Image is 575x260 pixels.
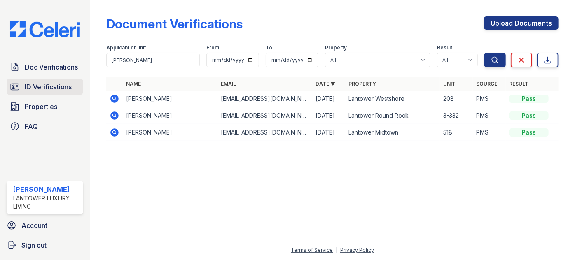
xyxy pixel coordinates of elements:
td: [PERSON_NAME] [123,91,217,107]
span: Properties [25,102,57,111]
a: Upload Documents [484,16,559,30]
td: Lantower Midtown [345,124,440,141]
img: CE_Logo_Blue-a8612792a0a2168367f1c8372b55b34899dd931a85d93a1a3d3e32e68fde9ad4.png [3,21,86,37]
a: Sign out [3,237,86,253]
td: Lantower Round Rock [345,107,440,124]
label: Result [437,44,452,51]
span: FAQ [25,121,38,131]
td: [PERSON_NAME] [123,124,217,141]
span: Account [21,221,47,230]
a: Properties [7,98,83,115]
span: Sign out [21,240,47,250]
td: 518 [440,124,473,141]
td: PMS [473,91,506,107]
td: Lantower Westshore [345,91,440,107]
a: Name [126,81,141,87]
td: 208 [440,91,473,107]
td: [EMAIL_ADDRESS][DOMAIN_NAME] [217,91,312,107]
div: | [336,247,337,253]
a: Date ▼ [316,81,335,87]
label: To [266,44,272,51]
a: Terms of Service [291,247,333,253]
a: Property [348,81,376,87]
label: Applicant or unit [106,44,146,51]
div: Pass [509,111,549,120]
td: [EMAIL_ADDRESS][DOMAIN_NAME] [217,107,312,124]
div: Document Verifications [106,16,243,31]
a: Account [3,217,86,234]
td: PMS [473,124,506,141]
a: Source [476,81,497,87]
td: PMS [473,107,506,124]
span: Doc Verifications [25,62,78,72]
input: Search by name, email, or unit number [106,53,200,67]
a: Unit [443,81,456,87]
span: ID Verifications [25,82,72,92]
a: Privacy Policy [340,247,374,253]
div: Pass [509,128,549,137]
label: Property [325,44,347,51]
a: FAQ [7,118,83,135]
div: Pass [509,95,549,103]
a: ID Verifications [7,79,83,95]
div: [PERSON_NAME] [13,184,80,194]
td: 3-332 [440,107,473,124]
td: [DATE] [312,124,345,141]
td: [PERSON_NAME] [123,107,217,124]
a: Doc Verifications [7,59,83,75]
td: [DATE] [312,107,345,124]
td: [DATE] [312,91,345,107]
div: Lantower Luxury Living [13,194,80,211]
a: Result [509,81,528,87]
a: Email [221,81,236,87]
label: From [206,44,219,51]
td: [EMAIL_ADDRESS][DOMAIN_NAME] [217,124,312,141]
